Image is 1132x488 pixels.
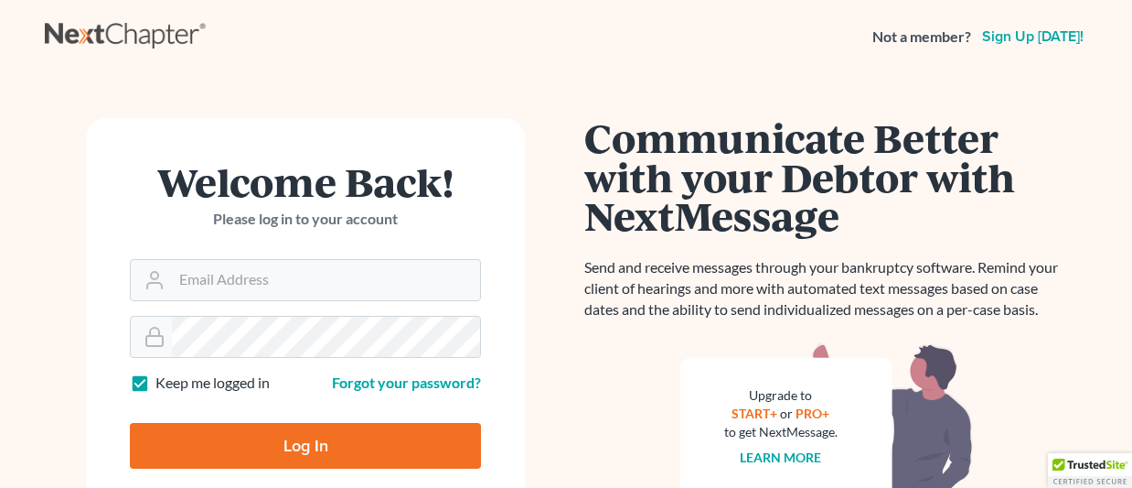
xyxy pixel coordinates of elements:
label: Keep me logged in [155,373,270,394]
a: Learn more [741,450,822,465]
div: TrustedSite Certified [1048,453,1132,488]
a: PRO+ [796,406,830,421]
a: Forgot your password? [332,374,481,391]
p: Please log in to your account [130,209,481,230]
input: Email Address [172,260,480,300]
input: Log In [130,423,481,469]
a: START+ [732,406,778,421]
h1: Welcome Back! [130,162,481,201]
p: Send and receive messages through your bankruptcy software. Remind your client of hearings and mo... [584,257,1069,320]
strong: Not a member? [872,27,971,48]
div: to get NextMessage. [724,423,838,441]
h1: Communicate Better with your Debtor with NextMessage [584,118,1069,235]
a: Sign up [DATE]! [978,29,1087,44]
div: Upgrade to [724,386,838,405]
span: or [781,406,794,421]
